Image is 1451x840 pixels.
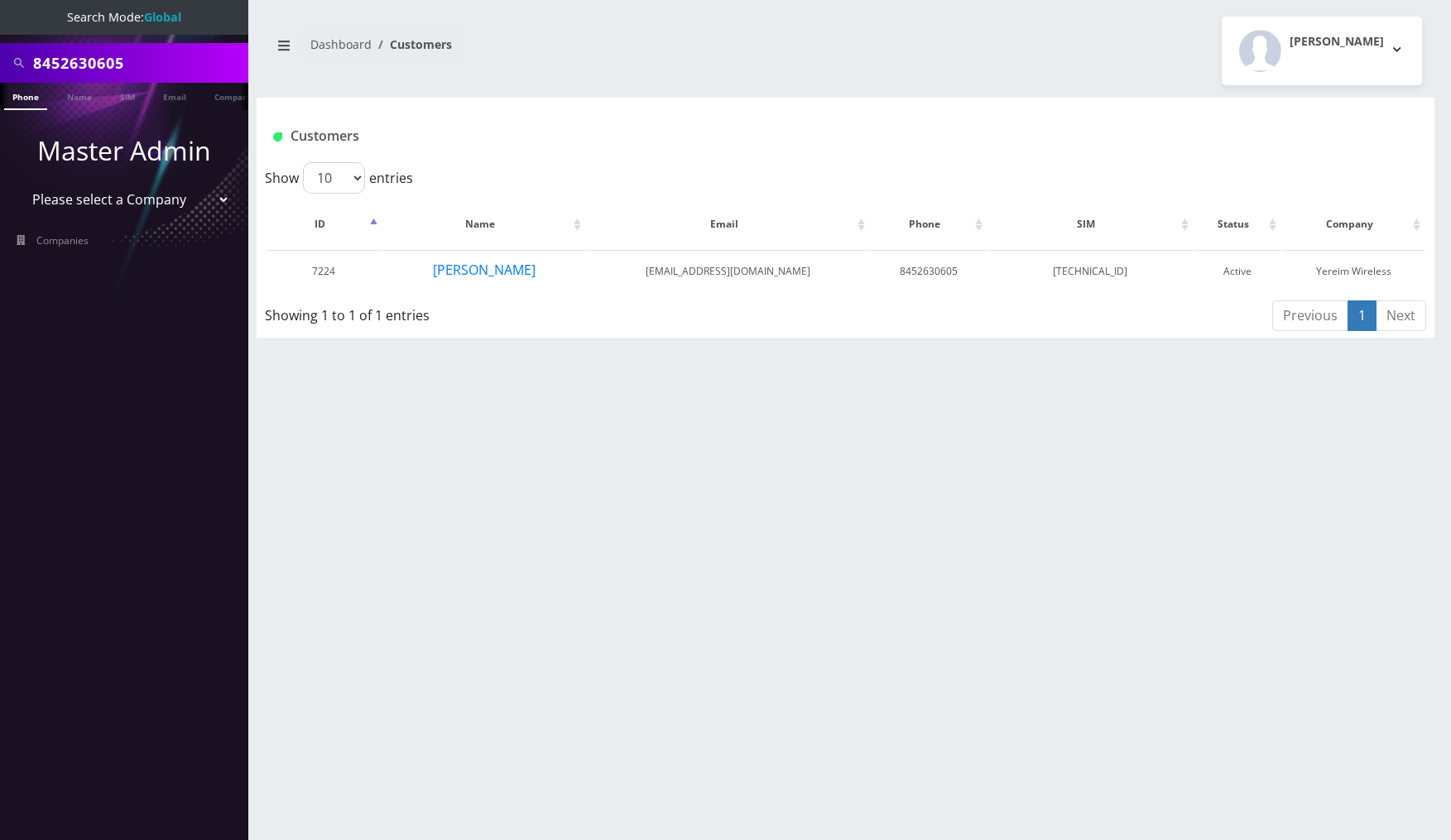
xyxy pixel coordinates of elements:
[1222,17,1422,85] button: [PERSON_NAME]
[273,128,1223,144] h1: Customers
[1376,300,1426,331] a: Next
[267,250,382,292] td: 7224
[587,200,869,248] th: Email: activate to sort column ascending
[871,250,986,292] td: 8452630605
[432,259,536,281] button: [PERSON_NAME]
[1282,200,1425,248] th: Company: activate to sort column ascending
[36,233,89,247] span: Companies
[267,200,382,248] th: ID: activate to sort column descending
[988,250,1193,292] td: [TECHNICAL_ID]
[144,9,181,25] strong: Global
[587,250,869,292] td: [EMAIL_ADDRESS][DOMAIN_NAME]
[1348,300,1377,331] a: 1
[1290,35,1384,49] h2: [PERSON_NAME]
[372,36,452,53] li: Customers
[310,36,372,52] a: Dashboard
[155,83,195,108] a: Email
[383,200,586,248] th: Name: activate to sort column ascending
[206,83,262,108] a: Company
[1194,200,1280,248] th: Status: activate to sort column ascending
[1194,250,1280,292] td: Active
[33,47,244,79] input: Search All Companies
[1272,300,1348,331] a: Previous
[988,200,1193,248] th: SIM: activate to sort column ascending
[303,162,365,194] select: Showentries
[1282,250,1425,292] td: Yereim Wireless
[67,9,181,25] span: Search Mode:
[265,299,737,325] div: Showing 1 to 1 of 1 entries
[265,162,413,194] label: Show entries
[112,83,143,108] a: SIM
[4,83,47,110] a: Phone
[59,83,100,108] a: Name
[269,27,834,74] nav: breadcrumb
[871,200,986,248] th: Phone: activate to sort column ascending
